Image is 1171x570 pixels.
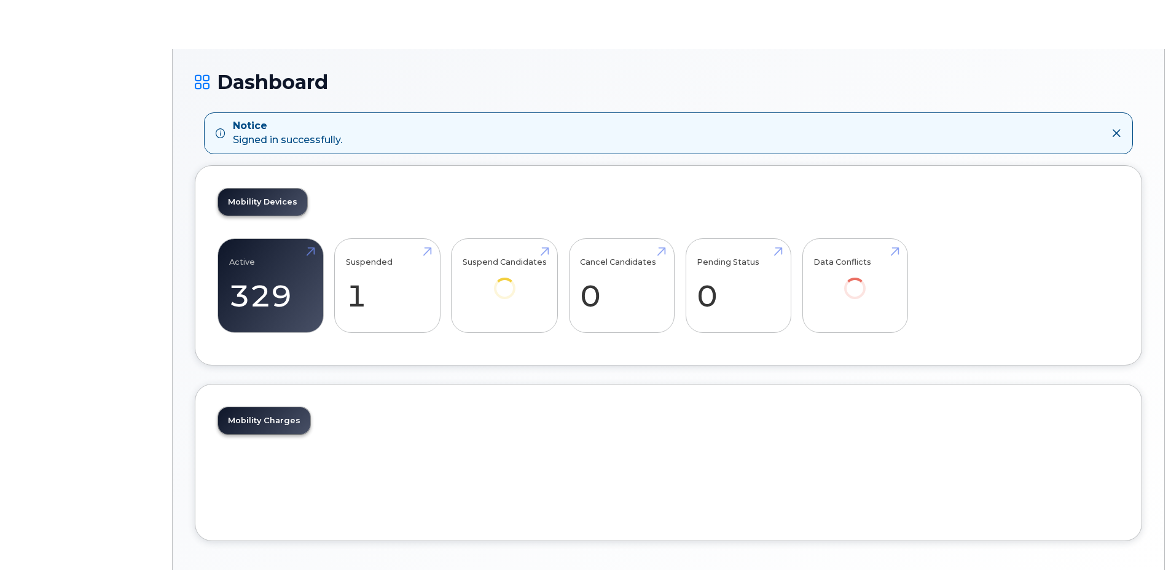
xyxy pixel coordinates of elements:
[218,189,307,216] a: Mobility Devices
[218,407,310,434] a: Mobility Charges
[346,245,429,326] a: Suspended 1
[697,245,780,326] a: Pending Status 0
[195,71,1142,93] h1: Dashboard
[463,245,547,316] a: Suspend Candidates
[580,245,663,326] a: Cancel Candidates 0
[813,245,896,316] a: Data Conflicts
[229,245,312,326] a: Active 329
[233,119,342,133] strong: Notice
[233,119,342,147] div: Signed in successfully.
